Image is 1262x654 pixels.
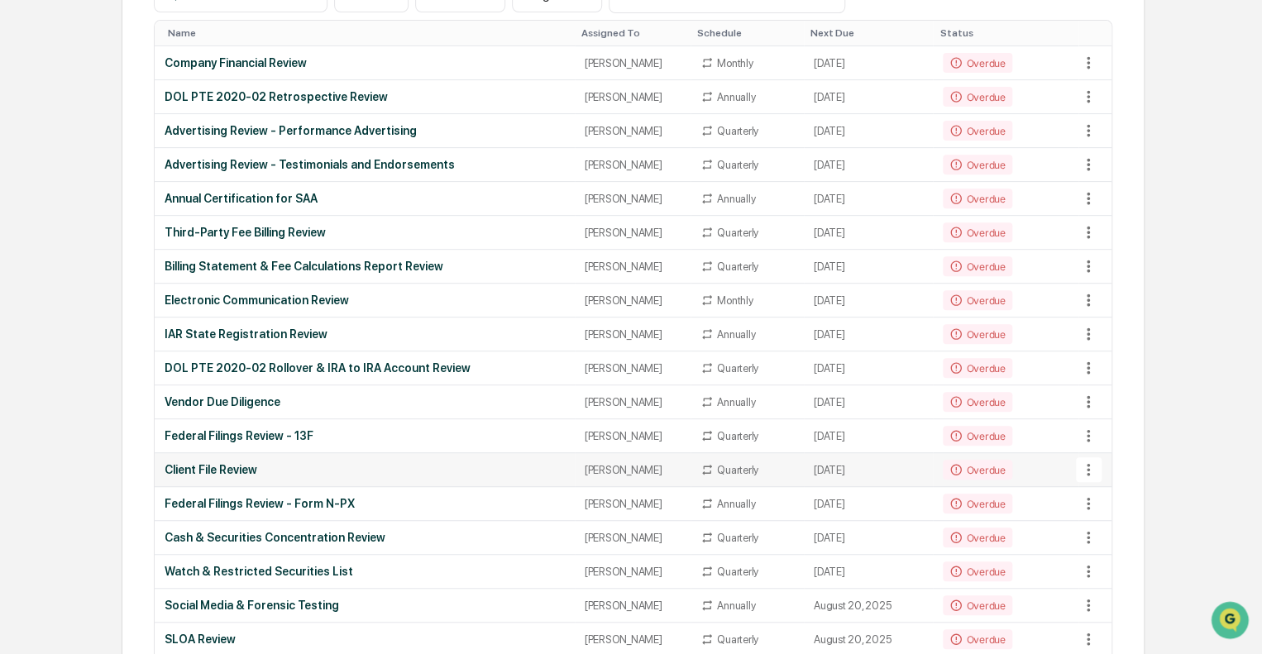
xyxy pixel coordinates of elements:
div: DOL PTE 2020-02 Rollover & IRA to IRA Account Review [165,361,565,375]
div: 🖐️ [17,210,30,223]
div: Toggle SortBy [168,27,568,39]
div: Toggle SortBy [697,27,797,39]
div: Overdue [943,629,1011,649]
div: Quarterly [717,464,758,476]
div: Overdue [943,595,1011,615]
div: Annually [717,599,755,612]
div: Annually [717,328,755,341]
span: Data Lookup [33,240,104,256]
div: [PERSON_NAME] [585,430,681,442]
div: Quarterly [717,430,758,442]
td: [DATE] [804,317,933,351]
div: Quarterly [717,260,758,273]
td: [DATE] [804,555,933,589]
div: Social Media & Forensic Testing [165,599,565,612]
td: [DATE] [804,385,933,419]
div: [PERSON_NAME] [585,294,681,307]
div: [PERSON_NAME] [585,396,681,408]
div: Overdue [943,189,1011,208]
div: Overdue [943,53,1011,73]
td: [DATE] [804,250,933,284]
div: Overdue [943,392,1011,412]
div: Annually [717,193,755,205]
div: IAR State Registration Review [165,327,565,341]
div: [PERSON_NAME] [585,57,681,69]
div: Overdue [943,527,1011,547]
div: [PERSON_NAME] [585,193,681,205]
div: Advertising Review - Performance Advertising [165,124,565,137]
div: Vendor Due Diligence [165,395,565,408]
div: Quarterly [717,633,758,646]
div: Annually [717,396,755,408]
div: DOL PTE 2020-02 Retrospective Review [165,90,565,103]
div: Toggle SortBy [810,27,926,39]
div: Monthly [717,57,753,69]
div: Quarterly [717,362,758,375]
td: [DATE] [804,521,933,555]
div: [PERSON_NAME] [585,91,681,103]
div: Overdue [943,426,1011,446]
div: Toggle SortBy [939,27,1072,39]
td: [DATE] [804,80,933,114]
div: Overdue [943,222,1011,242]
div: Federal Filings Review - 13F [165,429,565,442]
div: Watch & Restricted Securities List [165,565,565,578]
td: [DATE] [804,46,933,80]
a: 🖐️Preclearance [10,202,113,232]
div: Client File Review [165,463,565,476]
div: [PERSON_NAME] [585,498,681,510]
a: 🔎Data Lookup [10,233,111,263]
td: [DATE] [804,487,933,521]
div: Start new chat [56,127,271,143]
div: [PERSON_NAME] [585,227,681,239]
a: Powered byPylon [117,279,200,293]
div: Third-Party Fee Billing Review [165,226,565,239]
div: We're available if you need us! [56,143,209,156]
div: Toggle SortBy [1078,27,1111,39]
div: Advertising Review - Testimonials and Endorsements [165,158,565,171]
span: Preclearance [33,208,107,225]
td: [DATE] [804,284,933,317]
td: [DATE] [804,351,933,385]
div: Annually [717,498,755,510]
p: How can we help? [17,35,301,61]
div: Overdue [943,358,1011,378]
div: Toggle SortBy [581,27,684,39]
div: [PERSON_NAME] [585,532,681,544]
td: [DATE] [804,114,933,148]
div: Federal Filings Review - Form N-PX [165,497,565,510]
div: [PERSON_NAME] [585,464,681,476]
div: Overdue [943,494,1011,513]
div: SLOA Review [165,633,565,646]
div: [PERSON_NAME] [585,159,681,171]
td: [DATE] [804,182,933,216]
span: Pylon [165,280,200,293]
div: Overdue [943,290,1011,310]
button: Start new chat [281,131,301,151]
td: [DATE] [804,148,933,182]
div: Company Financial Review [165,56,565,69]
div: [PERSON_NAME] [585,260,681,273]
a: 🗄️Attestations [113,202,212,232]
td: August 20, 2025 [804,589,933,623]
div: Overdue [943,155,1011,174]
img: 1746055101610-c473b297-6a78-478c-a979-82029cc54cd1 [17,127,46,156]
div: [PERSON_NAME] [585,328,681,341]
iframe: Open customer support [1209,599,1254,644]
span: Attestations [136,208,205,225]
div: Billing Statement & Fee Calculations Report Review [165,260,565,273]
td: [DATE] [804,453,933,487]
div: Annual Certification for SAA [165,192,565,205]
div: Overdue [943,324,1011,344]
td: [DATE] [804,419,933,453]
div: [PERSON_NAME] [585,566,681,578]
div: Monthly [717,294,753,307]
div: Quarterly [717,227,758,239]
div: 🔎 [17,241,30,255]
div: Quarterly [717,159,758,171]
td: [DATE] [804,216,933,250]
div: [PERSON_NAME] [585,362,681,375]
div: Overdue [943,87,1011,107]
